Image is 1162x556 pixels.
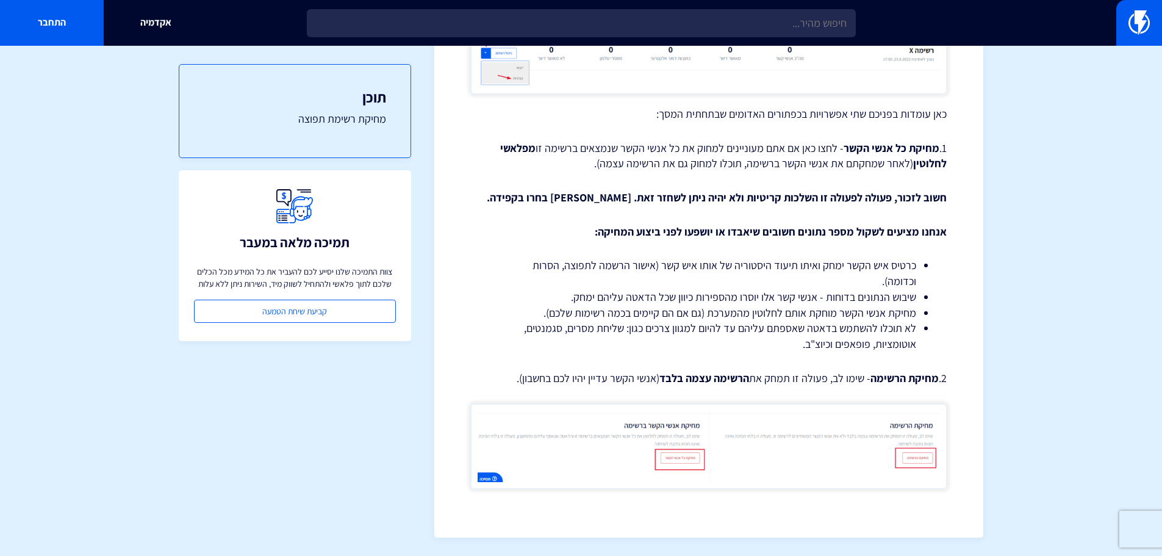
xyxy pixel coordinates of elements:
a: מחיקת רשימת תפוצה [204,111,386,127]
li: מחיקת אנשי הקשר מוחקת אותם לחלוטין מהמערכת (גם אם הם קיימים בכמה רשימות שלכם). [501,305,916,321]
p: כאן עומדות בפניכם שתי אפשרויות בכפתורים האדומים שבתחתית המסך: [471,106,947,122]
li: כרטיס איש הקשר ימחק ואיתו תיעוד היסטוריה של אותו איש קשר (אישור הרשמה לתפוצה, הסרות וכדומה). [501,258,916,289]
strong: אנחנו מציעים לשקול מספר נתונים חשובים שיאבדו או יושפעו לפני ביצוע המחיקה: [595,225,947,239]
p: 1. - לחצו כאן אם אתם מעוניינים למחוק את כל אנשי הקשר שנמצאים ברשימה זו (לאחר שמחקתם את אנשי הקשר ... [471,140,947,171]
p: צוות התמיכה שלנו יסייע לכם להעביר את כל המידע מכל הכלים שלכם לתוך פלאשי ולהתחיל לשווק מיד, השירות... [194,265,396,290]
strong: מחיקת הרשימה [870,371,939,385]
strong: מפלאשי לחלוטין [500,141,947,171]
h3: תמיכה מלאה במעבר [240,235,350,250]
input: חיפוש מהיר... [307,9,856,37]
li: שיבוש הנתונים בדוחות - אנשי קשר אלו יוסרו מהספירות כיוון שכל הדאטה עליהם ימחק. [501,289,916,305]
strong: מחיקת כל אנשי הקשר [844,141,939,155]
a: קביעת שיחת הטמעה [194,300,396,323]
strong: חשוב לזכור, פעולה לפעולה זו השלכות קריטיות ולא יהיה ניתן לשחזר זאת. [PERSON_NAME] בחרו בקפידה. [487,190,947,204]
li: לא תוכלו להשתמש בדאטה שאספתם עליהם עד להיום למגוון צרכים כגון: שליחת מסרים, סגמנטים, אוטומציות, פ... [501,320,916,352]
h3: תוכן [204,89,386,105]
strong: הרשימה עצמה בלבד [659,371,749,385]
p: 2. - שימו לב, פעולה זו תמחק את (אנשי הקשר עדיין יהיו לכם בחשבון). [471,370,947,386]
